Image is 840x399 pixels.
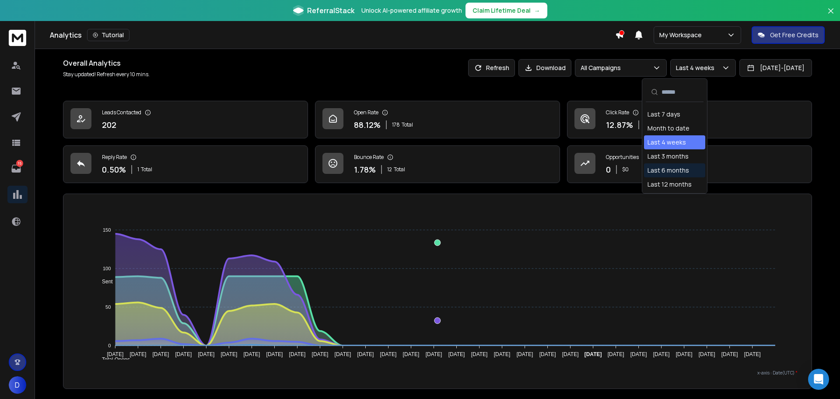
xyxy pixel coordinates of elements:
p: All Campaigns [581,64,624,72]
span: Total Opens [95,357,130,363]
span: → [534,6,540,15]
tspan: 150 [103,227,111,233]
p: Open Rate [354,109,378,116]
tspan: [DATE] [584,351,602,357]
tspan: [DATE] [426,351,442,357]
div: Last 6 months [647,166,689,175]
a: Leads Contacted202 [63,101,308,138]
p: My Workspace [659,31,705,39]
p: $ 0 [622,166,629,173]
p: Unlock AI-powered affiliate growth [361,6,462,15]
p: Leads Contacted [102,109,141,116]
tspan: [DATE] [653,351,670,357]
tspan: [DATE] [676,351,693,357]
a: Reply Rate0.50%1Total [63,145,308,183]
tspan: [DATE] [744,351,761,357]
span: 1 [137,166,139,173]
button: Refresh [468,59,515,77]
tspan: [DATE] [107,351,124,357]
tspan: [DATE] [289,351,306,357]
p: Bounce Rate [354,154,384,161]
span: Total [394,166,405,173]
tspan: [DATE] [221,351,238,357]
tspan: [DATE] [539,351,556,357]
a: Opportunities0$0 [567,145,812,183]
tspan: [DATE] [335,351,351,357]
p: 12.87 % [606,119,633,131]
a: Click Rate12.87%26Total [567,101,812,138]
tspan: [DATE] [471,351,488,357]
p: Get Free Credits [770,31,819,39]
tspan: [DATE] [721,351,738,357]
h1: Overall Analytics [63,58,150,68]
p: Stay updated! Refresh every 10 mins. [63,71,150,78]
tspan: [DATE] [198,351,215,357]
button: Tutorial [87,29,129,41]
tspan: [DATE] [266,351,283,357]
p: Last 4 weeks [676,64,718,72]
tspan: [DATE] [380,351,397,357]
button: D [9,376,26,394]
p: Reply Rate [102,154,127,161]
span: Total [402,121,413,128]
tspan: [DATE] [608,351,624,357]
button: Claim Lifetime Deal→ [465,3,547,18]
span: 178 [392,121,400,128]
button: Download [518,59,571,77]
p: 88.12 % [354,119,381,131]
button: Close banner [825,5,836,26]
button: [DATE]-[DATE] [739,59,812,77]
p: Click Rate [606,109,629,116]
p: 202 [102,119,116,131]
a: 15 [7,160,25,177]
tspan: [DATE] [403,351,420,357]
span: Total [141,166,152,173]
div: Last 3 months [647,152,689,161]
tspan: [DATE] [153,351,169,357]
tspan: [DATE] [175,351,192,357]
tspan: [DATE] [562,351,579,357]
p: 1.78 % [354,163,376,176]
button: Get Free Credits [752,26,825,44]
tspan: [DATE] [130,351,147,357]
a: Open Rate88.12%178Total [315,101,560,138]
tspan: 0 [108,343,111,348]
tspan: 100 [103,266,111,271]
tspan: [DATE] [699,351,715,357]
div: Last 12 months [647,180,692,189]
tspan: [DATE] [494,351,511,357]
div: Last 7 days [647,110,680,119]
tspan: [DATE] [630,351,647,357]
span: 12 [387,166,392,173]
div: Open Intercom Messenger [808,369,829,390]
tspan: [DATE] [448,351,465,357]
span: ReferralStack [307,5,354,16]
a: Bounce Rate1.78%12Total [315,145,560,183]
tspan: [DATE] [244,351,260,357]
tspan: [DATE] [312,351,329,357]
p: 15 [16,160,23,167]
p: Refresh [486,64,509,72]
p: Download [536,64,566,72]
tspan: [DATE] [357,351,374,357]
span: Sent [95,279,113,285]
div: Analytics [50,29,615,41]
p: 0.50 % [102,163,126,176]
p: Opportunities [606,154,639,161]
tspan: 50 [105,304,111,310]
div: Last 4 weeks [647,138,686,147]
p: x-axis : Date(UTC) [77,370,798,376]
tspan: [DATE] [517,351,533,357]
div: Month to date [647,124,689,133]
p: 0 [606,163,611,176]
